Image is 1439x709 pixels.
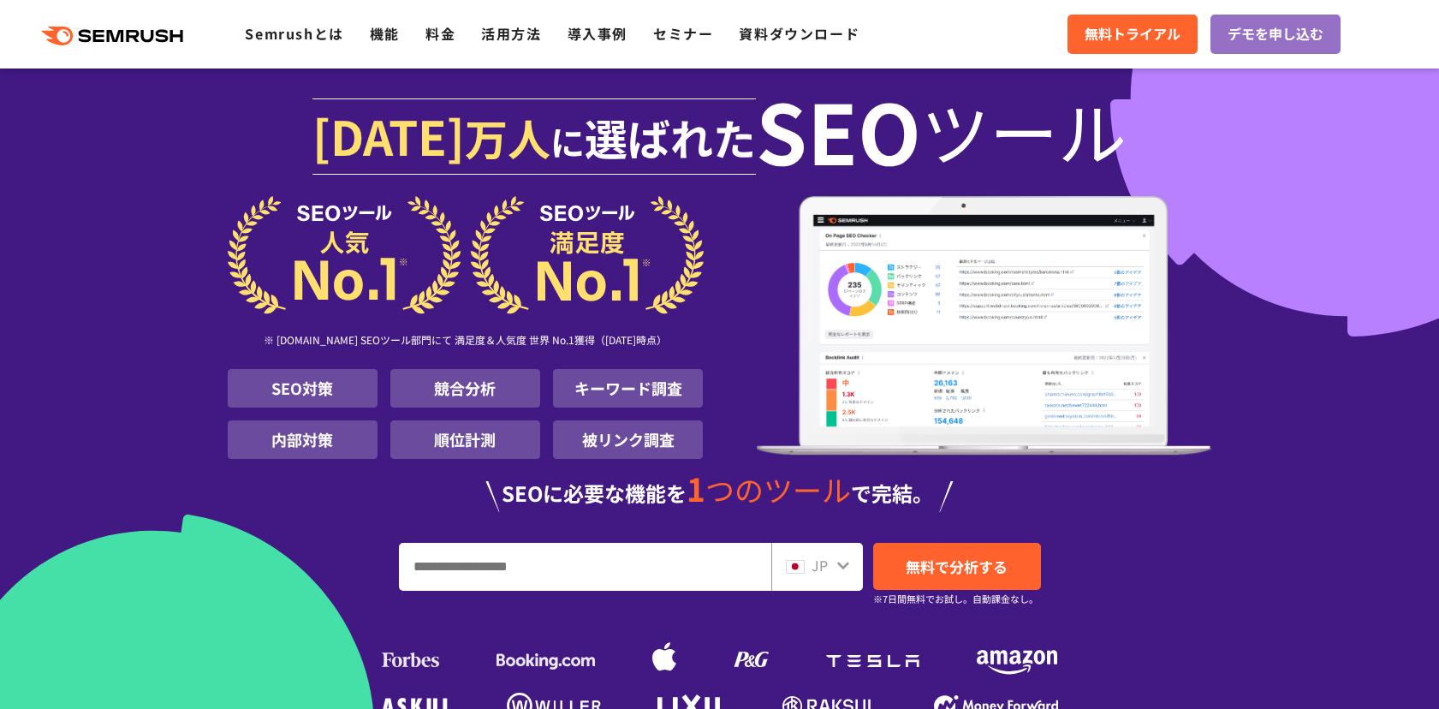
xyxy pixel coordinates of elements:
span: で完結。 [851,478,933,508]
span: デモを申し込む [1228,23,1323,45]
span: に [550,116,585,166]
span: 無料で分析する [906,556,1008,577]
small: ※7日間無料でお試し。自動課金なし。 [873,591,1038,607]
li: SEO対策 [228,369,378,408]
a: 導入事例 [568,23,627,44]
span: 選ばれた [585,106,756,168]
a: Semrushとは [245,23,343,44]
span: JP [812,555,828,575]
span: 1 [687,465,705,511]
a: 機能 [370,23,400,44]
a: 料金 [425,23,455,44]
span: 万人 [465,106,550,168]
li: 順位計測 [390,420,540,459]
span: 無料トライアル [1085,23,1180,45]
span: SEO [756,96,921,164]
a: 活用方法 [481,23,541,44]
a: セミナー [653,23,713,44]
li: キーワード調査 [553,369,703,408]
a: デモを申し込む [1210,15,1341,54]
a: 資料ダウンロード [739,23,859,44]
span: つのツール [705,468,851,510]
li: 内部対策 [228,420,378,459]
a: 無料で分析する [873,543,1041,590]
span: [DATE] [312,101,465,170]
a: 無料トライアル [1067,15,1198,54]
div: ※ [DOMAIN_NAME] SEOツール部門にて 満足度＆人気度 世界 No.1獲得（[DATE]時点） [228,314,704,369]
li: 競合分析 [390,369,540,408]
span: ツール [921,96,1127,164]
input: URL、キーワードを入力してください [400,544,770,590]
li: 被リンク調査 [553,420,703,459]
div: SEOに必要な機能を [228,473,1212,512]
